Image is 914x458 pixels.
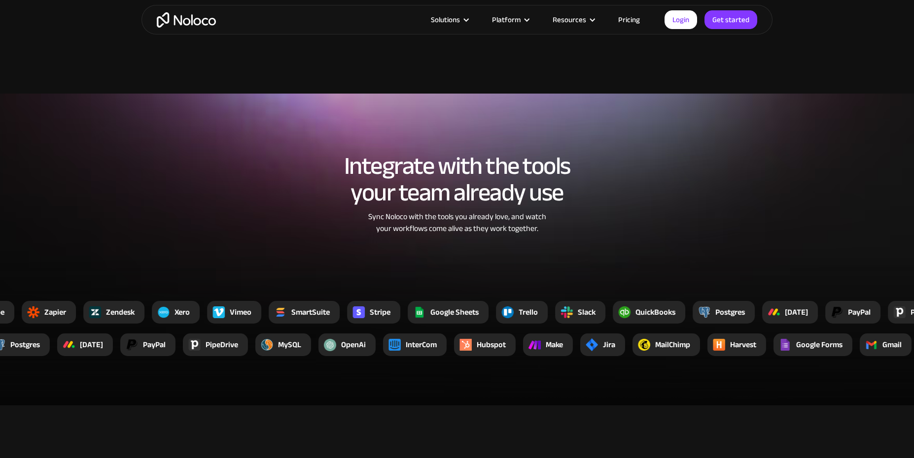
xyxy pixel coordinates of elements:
div: [DATE] [80,339,103,351]
h2: Integrate with the tools your team already use [151,153,763,206]
div: Jira [603,339,615,351]
div: Resources [540,13,606,26]
div: Sync Noloco with the tools you already love, and watch your workflows come alive as they work tog... [326,211,588,234]
div: Postgres [715,306,745,318]
div: Zendesk [106,306,135,318]
div: PayPal [143,339,166,351]
div: Zapier [44,306,66,318]
a: Pricing [606,13,652,26]
div: MailChimp [655,339,690,351]
div: MySQL [278,339,301,351]
div: SmartSuite [291,306,330,318]
a: home [157,12,216,28]
div: Google Forms [796,339,843,351]
div: Xero [175,306,190,318]
div: Platform [492,13,521,26]
div: Gmail [882,339,902,351]
div: QuickBooks [635,306,675,318]
a: Login [665,10,697,29]
div: Solutions [431,13,460,26]
div: Postgres [10,339,40,351]
div: [DATE] [785,306,808,318]
div: Harvest [730,339,756,351]
div: InterCom [406,339,437,351]
div: Google Sheets [430,306,479,318]
div: Solutions [419,13,480,26]
div: Vimeo [230,306,251,318]
div: OpenAi [341,339,366,351]
div: Stripe [370,306,390,318]
div: Hubspot [477,339,506,351]
div: PipeDrive [206,339,238,351]
div: Slack [578,306,596,318]
div: Resources [553,13,586,26]
div: Trello [519,306,538,318]
div: Platform [480,13,540,26]
a: Get started [704,10,757,29]
div: PayPal [848,306,871,318]
div: Make [546,339,563,351]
